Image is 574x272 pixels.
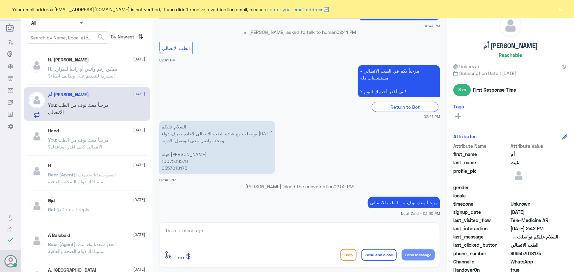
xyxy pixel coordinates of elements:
span: 02:42 PM [159,178,176,182]
span: 02:41 PM [424,23,440,29]
img: defaultAdmin.png [29,92,45,108]
h5: أم غيث [48,92,89,98]
div: Return to Bot [372,102,438,112]
span: غيث [511,159,558,166]
span: last_message [453,233,509,240]
span: 02:41 PM [159,58,176,62]
span: 8 m [453,84,471,96]
span: You [48,102,56,108]
span: last_visited_flow [453,217,509,224]
span: السلام عليكم تواصلت مع عيادة الطب الاتصالي لاعادة صرف دواء من يومين ومحد تواصل معي لتوصيل الادوية... [511,233,558,240]
span: Subscription Date : [DATE] [453,70,567,77]
span: last_name [453,159,509,166]
p: 4/9/2025, 2:42 PM [159,121,275,174]
span: : Default reply [56,207,90,212]
button: Send Message [402,249,435,261]
button: search [97,32,105,43]
span: Tele-Medicine AR [511,217,558,224]
span: [DATE] [134,232,145,238]
span: Badr (Agent) [48,172,76,177]
button: × [558,6,564,12]
span: ChannelId [453,258,509,265]
span: : مرحباً معك نوف من الطب الاتصالي كيف اقدر أساعدك؟ [48,137,109,149]
span: أم [511,151,558,158]
span: : العفو سعدنا بخدمتك تمانينا لك دوام الصحة والعافية [48,172,116,184]
span: You [48,137,56,143]
span: 2 [511,258,558,265]
img: defaultAdmin.png [29,198,45,214]
span: gender [453,184,509,191]
span: [DATE] [134,197,145,203]
h5: Hend [48,128,59,134]
p: [PERSON_NAME] joined the conversation [159,183,440,190]
span: 2025-09-04T11:41:45.527Z [511,209,558,215]
span: 02:50 PM [334,184,354,189]
span: [DATE] [134,162,145,168]
span: : مرحباً معك نوف من الطب الاتصالي [48,102,109,115]
span: locale [453,192,509,199]
p: أم [PERSON_NAME] asked to talk to human [159,29,440,35]
span: phone_number [453,250,509,257]
span: By Newest [108,31,136,44]
span: الطب الاتصالي [511,241,558,248]
span: : العفو سعدنا بخدمتك تمانينا لك دوام الصحة والعافية [48,241,116,254]
span: last_clicked_button [453,241,509,248]
span: null [511,192,558,199]
h5: A Balubaid [48,233,70,238]
h5: H. Mohamed [48,57,89,63]
img: defaultAdmin.png [29,163,45,179]
a: re-enter your email address [264,7,324,12]
span: profile_pic [453,168,509,183]
h5: أم [PERSON_NAME] [483,42,538,50]
span: null [511,184,558,191]
span: ... [178,249,185,261]
span: [DATE] [134,56,145,62]
h6: Tags [453,103,464,109]
span: signup_date [453,209,509,215]
i: ⇅ [138,31,144,42]
span: 02:41 PM [337,29,356,35]
span: [DATE] [134,127,145,133]
h5: H [48,163,51,169]
button: Send and close [362,249,397,261]
span: H. [48,66,53,72]
img: defaultAdmin.png [29,57,45,74]
i: check [7,236,14,243]
span: Attribute Name [453,143,509,149]
span: Unknown [453,63,479,70]
span: Badr (Agent) [48,241,76,247]
button: Drop [340,249,357,261]
span: 2025-09-04T11:42:29.865Z [511,225,558,232]
span: Unknown [511,200,558,207]
h5: Njd [48,198,55,203]
img: defaultAdmin.png [499,14,522,37]
img: defaultAdmin.png [29,233,45,249]
span: last_interaction [453,225,509,232]
span: 02:41 PM [424,114,440,119]
span: Your email address [EMAIL_ADDRESS][DOMAIN_NAME] is not verified, if you didn't receive a verifica... [12,6,329,13]
img: defaultAdmin.png [29,128,45,145]
span: timezone [453,200,509,207]
span: search [97,33,105,41]
p: 4/9/2025, 2:50 PM [368,197,440,208]
p: 4/9/2025, 2:41 PM [358,65,440,97]
span: [DATE] [134,91,145,97]
button: ... [178,247,185,262]
h6: Attributes [453,133,477,139]
input: Search by Name, Local etc… [28,32,108,43]
span: First Response Time [473,86,516,93]
span: Nouf Zaid - 02:50 PM [401,211,440,216]
span: first_name [453,151,509,158]
img: defaultAdmin.png [511,168,527,184]
span: الطب الاتصالي [162,45,190,51]
span: : ممكن رقم واتس أو رابط للموارد البشرية للتقديم علي وظائف اطباء؟ [48,66,118,79]
h6: Reachable [499,52,522,58]
span: Bot [48,207,56,212]
button: Avatar [4,255,17,267]
span: Attribute Value [511,143,558,149]
span: 966557018175 [511,250,558,257]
